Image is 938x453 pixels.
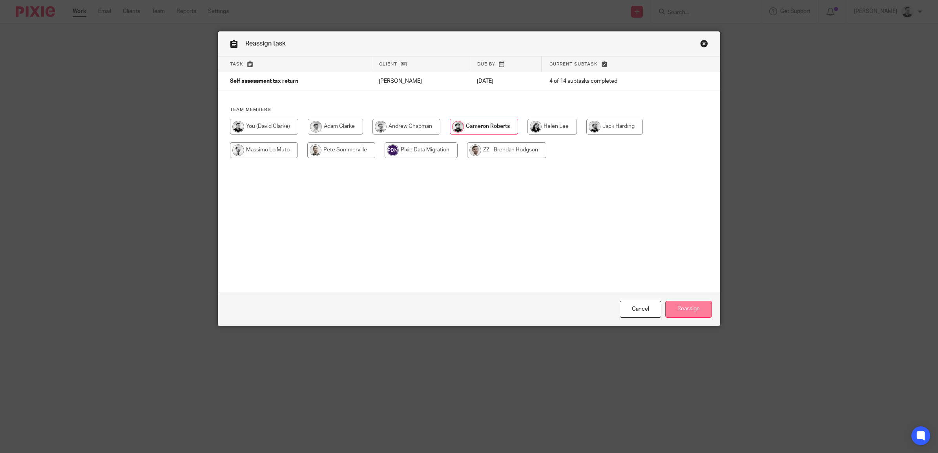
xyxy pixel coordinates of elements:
[477,77,534,85] p: [DATE]
[477,62,495,66] span: Due by
[230,62,243,66] span: Task
[549,62,598,66] span: Current subtask
[620,301,661,318] a: Close this dialog window
[245,40,286,47] span: Reassign task
[542,72,681,91] td: 4 of 14 subtasks completed
[230,107,708,113] h4: Team members
[379,62,397,66] span: Client
[379,77,461,85] p: [PERSON_NAME]
[230,79,298,84] span: Self assessment tax return
[700,40,708,50] a: Close this dialog window
[665,301,712,318] input: Reassign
